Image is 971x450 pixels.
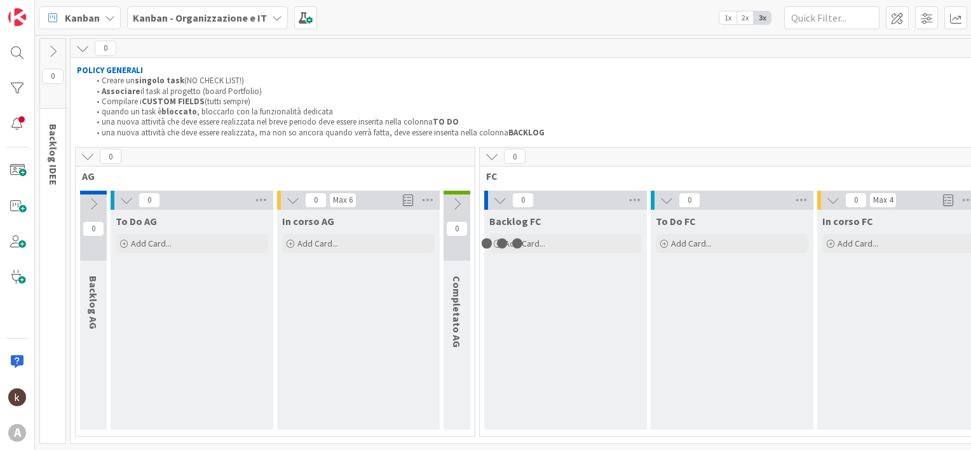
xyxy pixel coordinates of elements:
[489,215,541,228] span: Backlog FC
[87,276,100,329] span: Backlog AG
[133,11,267,24] b: Kanban - Organizzazione e IT
[47,124,60,186] span: Backlog IDEE
[671,238,712,249] span: Add Card...
[161,106,197,117] strong: bloccato
[102,86,140,97] strong: Associare
[504,149,526,164] span: 0
[42,69,64,84] span: 0
[838,238,878,249] span: Add Card...
[8,388,26,406] img: kh
[512,193,534,208] span: 0
[142,96,205,107] strong: CUSTOM FIELDS
[95,41,116,56] span: 0
[451,276,463,348] span: Completato AG
[873,197,893,203] div: Max 4
[8,8,26,26] img: Visit kanbanzone.com
[505,238,545,249] span: Add Card...
[737,11,754,24] span: 2x
[433,116,459,127] strong: TO DO
[77,65,143,76] strong: POLICY GENERALI
[83,221,104,236] span: 0
[784,6,879,29] input: Quick Filter...
[282,215,334,228] span: In corso AG
[100,149,121,164] span: 0
[719,11,737,24] span: 1x
[116,215,157,228] span: To Do AG
[8,424,26,442] div: A
[822,215,873,228] span: In corso FC
[446,221,468,236] span: 0
[297,238,338,249] span: Add Card...
[135,75,184,86] strong: singolo task
[131,238,172,249] span: Add Card...
[754,11,771,24] span: 3x
[508,127,545,138] strong: BACKLOG
[845,193,867,208] span: 0
[82,170,459,182] span: AG
[139,193,160,208] span: 0
[305,193,327,208] span: 0
[333,197,353,203] div: Max 6
[656,215,696,228] span: To Do FC
[65,10,100,25] span: Kanban
[679,193,700,208] span: 0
